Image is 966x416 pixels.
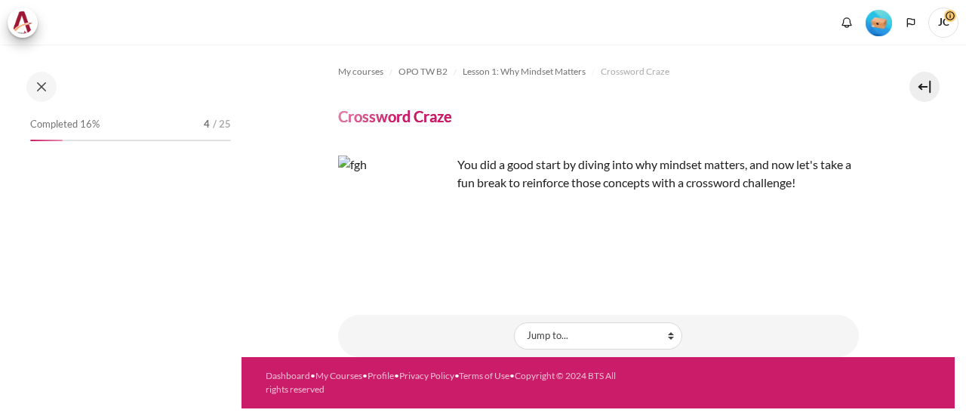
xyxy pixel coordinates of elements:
a: My courses [338,63,383,81]
a: Level #1 [860,8,898,36]
a: User menu [928,8,958,38]
span: Completed 16% [30,117,100,132]
a: Terms of Use [459,370,509,381]
section: Content [241,45,955,357]
span: / 25 [213,117,231,132]
h4: Crossword Craze [338,106,452,126]
a: My Courses [315,370,362,381]
iframe: Crossword Craze [338,269,859,270]
span: JC [928,8,958,38]
div: • • • • • [266,369,623,396]
span: My courses [338,65,383,79]
div: Show notification window with no new notifications [835,11,858,34]
div: 16% [30,140,63,141]
a: Architeck Architeck [8,8,45,38]
nav: Navigation bar [338,60,859,84]
img: fgh [338,156,451,269]
span: You did a good start by diving into why mindset matters, and now let's take a fun break to reinfo... [457,157,851,190]
button: Languages [900,11,922,34]
span: Lesson 1: Why Mindset Matters [463,65,586,79]
div: Level #1 [866,8,892,36]
img: Level #1 [866,10,892,36]
a: Crossword Craze [601,63,669,81]
span: OPO TW B2 [398,65,448,79]
a: Lesson 1: Why Mindset Matters [463,63,586,81]
a: Privacy Policy [399,370,454,381]
a: OPO TW B2 [398,63,448,81]
a: Dashboard [266,370,310,381]
span: 4 [204,117,210,132]
img: Architeck [12,11,33,34]
a: Profile [368,370,394,381]
span: Crossword Craze [601,65,669,79]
